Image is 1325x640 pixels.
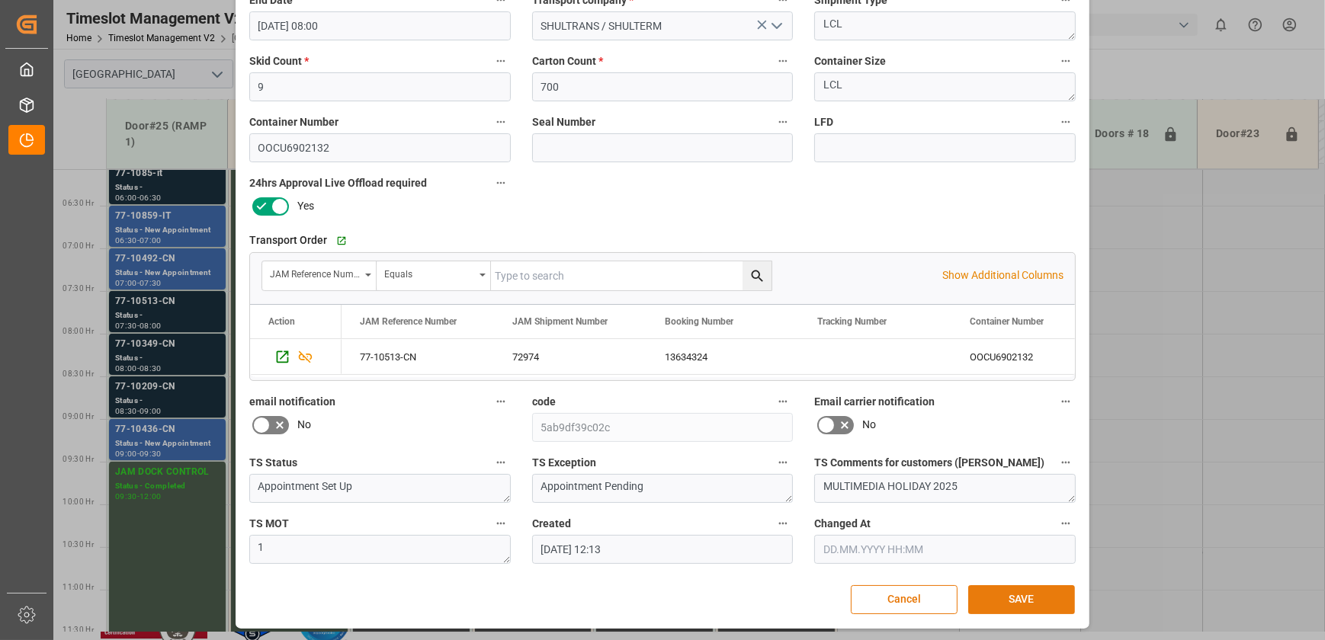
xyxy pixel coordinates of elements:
span: Carton Count [532,53,603,69]
span: code [532,394,556,410]
input: DD.MM.YYYY HH:MM [814,535,1076,564]
span: TS MOT [249,516,289,532]
div: Equals [384,264,474,281]
button: TS MOT [491,514,511,533]
button: Created [773,514,793,533]
button: Email carrier notification [1056,392,1076,411]
textarea: Appointment Set Up [249,474,511,503]
span: Booking Number [665,316,733,327]
span: email notification [249,394,335,410]
span: No [297,417,311,433]
button: TS Status [491,453,511,472]
span: Email carrier notification [814,394,935,410]
span: TS Status [249,455,297,471]
button: Cancel [851,585,958,614]
div: 13634324 [646,339,799,374]
div: Press SPACE to select this row. [250,339,342,375]
span: TS Comments for customers ([PERSON_NAME]) [814,455,1044,471]
button: Container Size [1056,51,1076,71]
div: JAM Reference Number [270,264,360,281]
span: Container Number [970,316,1044,327]
span: JAM Reference Number [360,316,457,327]
span: Changed At [814,516,871,532]
div: 77-10513-CN [342,339,494,374]
button: 24hrs Approval Live Offload required [491,173,511,193]
span: JAM Shipment Number [512,316,608,327]
button: code [773,392,793,411]
button: email notification [491,392,511,411]
span: Created [532,516,571,532]
textarea: LCL [814,72,1076,101]
input: DD.MM.YYYY HH:MM [249,11,511,40]
button: open menu [765,14,788,38]
button: TS Comments for customers ([PERSON_NAME]) [1056,453,1076,472]
button: LFD [1056,112,1076,132]
div: 72974 [494,339,646,374]
button: Seal Number [773,112,793,132]
span: Transport Order [249,232,327,248]
span: Yes [297,198,314,214]
input: DD.MM.YYYY HH:MM [532,535,794,564]
button: SAVE [968,585,1075,614]
span: LFD [814,114,833,130]
button: search button [743,261,772,290]
span: Skid Count [249,53,309,69]
button: TS Exception [773,453,793,472]
textarea: MULTIMEDIA HOLIDAY 2025 [814,474,1076,503]
button: open menu [262,261,377,290]
div: Action [268,316,295,327]
span: No [862,417,876,433]
div: OOCU6902132 [951,339,1104,374]
textarea: Appointment Pending [532,474,794,503]
textarea: 1 [249,535,511,564]
button: open menu [377,261,491,290]
span: Container Size [814,53,886,69]
textarea: LCL [814,11,1076,40]
button: Skid Count * [491,51,511,71]
span: TS Exception [532,455,596,471]
p: Show Additional Columns [942,267,1064,283]
span: 24hrs Approval Live Offload required [249,175,427,191]
span: Seal Number [532,114,595,130]
span: Container Number [249,114,338,130]
input: Type to search [491,261,772,290]
button: Carton Count * [773,51,793,71]
span: Tracking Number [817,316,887,327]
button: Container Number [491,112,511,132]
button: Changed At [1056,514,1076,533]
